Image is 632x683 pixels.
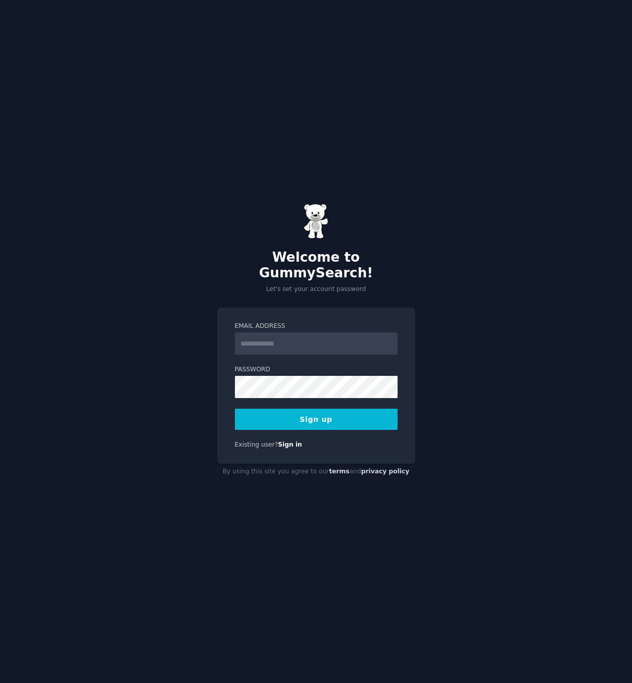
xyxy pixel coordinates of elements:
a: privacy policy [361,468,410,475]
a: Sign in [278,441,302,448]
h2: Welcome to GummySearch! [217,250,415,281]
a: terms [329,468,349,475]
span: Existing user? [235,441,278,448]
img: Gummy Bear [304,204,329,239]
button: Sign up [235,409,398,430]
p: Let's set your account password [217,285,415,294]
label: Email Address [235,322,398,331]
label: Password [235,365,398,374]
div: By using this site you agree to our and [217,464,415,480]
